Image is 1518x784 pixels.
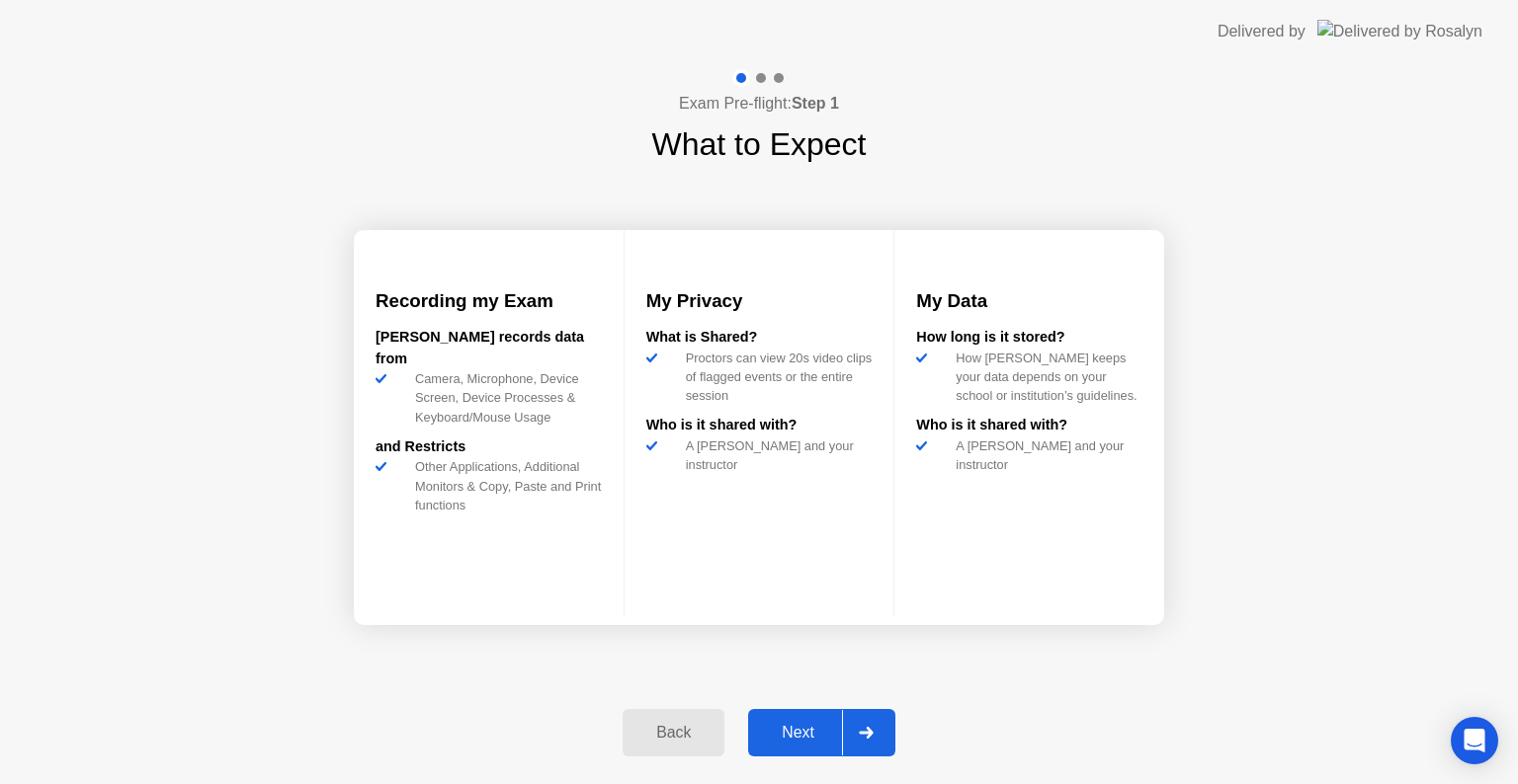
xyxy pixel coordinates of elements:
[1451,717,1498,764] div: Open Intercom Messenger
[646,287,873,315] h3: My Privacy
[646,415,873,436] div: Who is it shared with?
[646,327,873,349] div: What is Shared?
[916,415,1142,436] div: Who is it shared with?
[407,457,602,514] div: Other Applications, Additional Monitors & Copy, Paste and Print functions
[407,369,602,427] div: Camera, Microphone, Device Screen, Device Processes & Keyboard/Mouse Usage
[652,120,867,168] h1: What to Expect
[678,436,873,474] div: A [PERSON_NAME] and your instructor
[948,349,1142,406] div: How [PERSON_NAME] keeps your data depends on your school or institution’s guidelines.
[754,724,842,742] div: Next
[916,287,1142,315] h3: My Data
[1218,20,1306,43] div: Delivered by
[748,709,895,756] button: Next
[1317,20,1482,42] img: Delivered by Rosalyn
[376,287,602,315] h3: Recording my Exam
[916,327,1142,349] div: How long is it stored?
[376,327,602,369] div: [PERSON_NAME] records data from
[629,724,718,742] div: Back
[623,709,724,756] button: Back
[376,436,602,458] div: and Restricts
[678,349,873,406] div: Proctors can view 20s video clips of flagged events or the entire session
[792,95,839,112] b: Step 1
[948,436,1142,474] div: A [PERSON_NAME] and your instructor
[679,92,839,116] h4: Exam Pre-flight:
